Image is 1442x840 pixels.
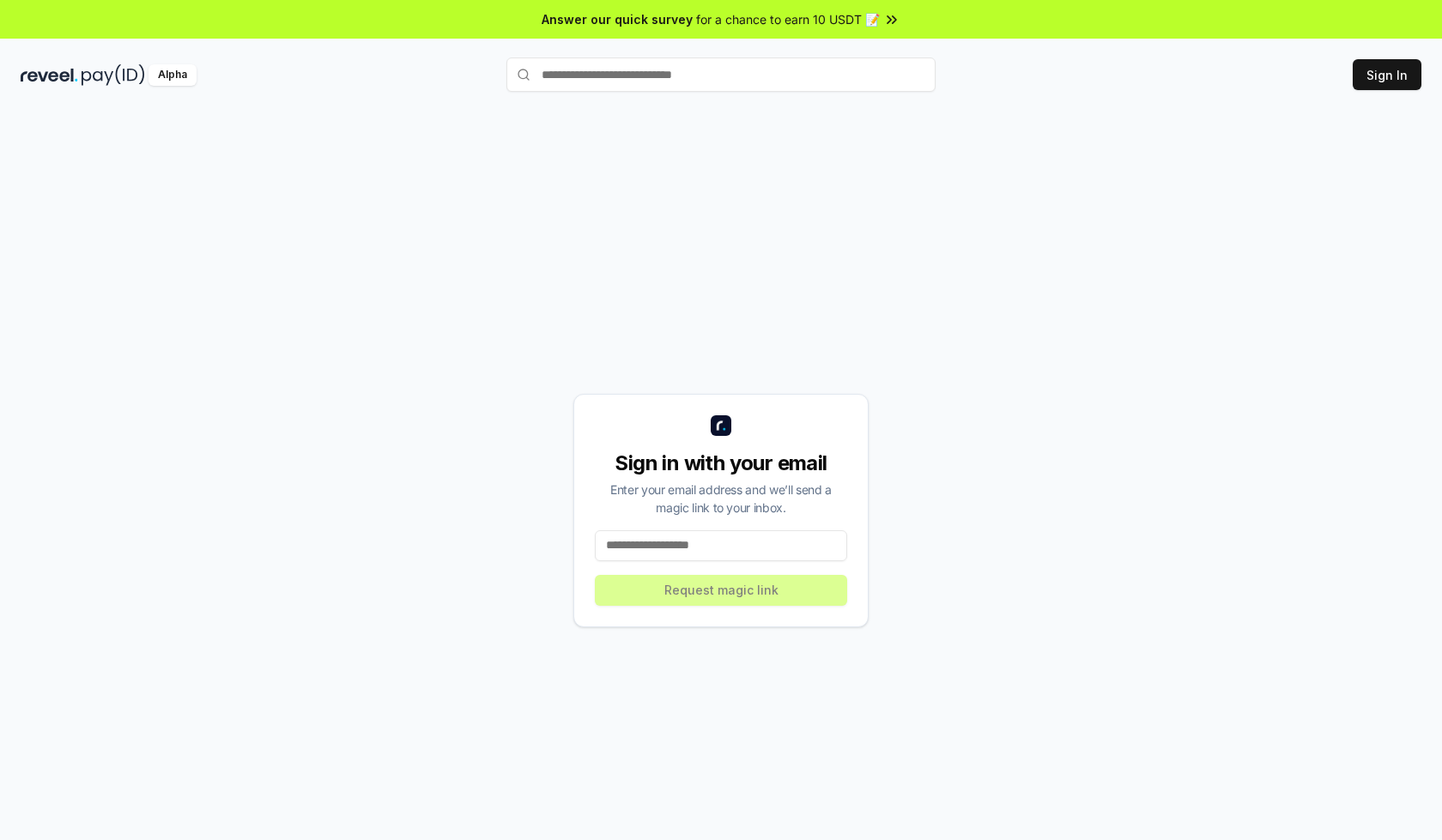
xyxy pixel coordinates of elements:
[148,64,197,86] div: Alpha
[711,415,731,436] img: logo_small
[595,450,847,477] div: Sign in with your email
[1353,59,1421,90] button: Sign In
[542,10,693,28] span: Answer our quick survey
[696,10,880,28] span: for a chance to earn 10 USDT 📝
[595,480,847,517] div: Enter your email address and we’ll send a magic link to your inbox.
[82,64,145,86] img: pay_id
[21,64,78,86] img: reveel_dark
